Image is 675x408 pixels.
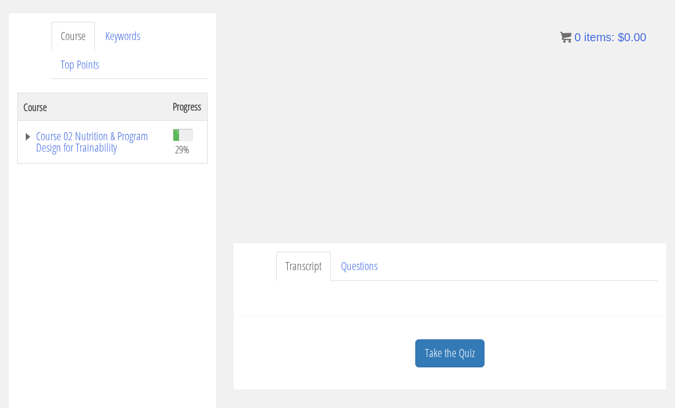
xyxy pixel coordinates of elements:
span: items: [584,31,614,43]
th: Progress [167,93,208,121]
a: Course 02 Nutrition & Program Design for Trainability [23,130,161,153]
span: $ [618,31,624,43]
th: Course [18,93,168,121]
a: Take the Quiz [415,339,485,367]
span: 0 [574,31,581,43]
a: Transcript [276,252,331,281]
a: Top Points [51,50,108,80]
img: icon11.png [560,31,571,43]
a: 0 items: $0.00 [560,31,646,43]
a: Keywords [96,22,149,51]
span: 29% [175,143,189,156]
a: Questions [332,252,387,281]
a: Course [51,22,95,51]
bdi: 0.00 [618,31,646,43]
